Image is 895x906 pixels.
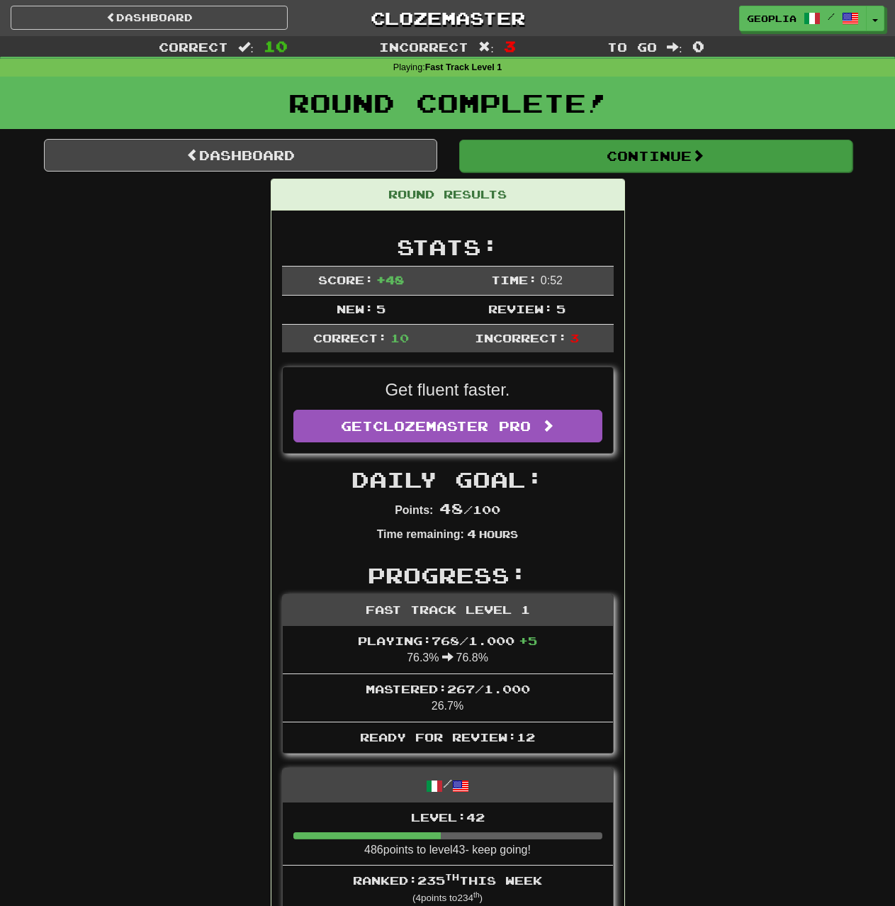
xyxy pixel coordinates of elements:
a: geoplia / [739,6,867,31]
p: Get fluent faster. [293,378,602,402]
span: 48 [439,500,463,517]
li: 76.3% 76.8% [283,626,613,674]
span: Review: [488,302,553,315]
span: / 100 [439,503,500,516]
span: Score: [318,273,373,286]
span: + 5 [519,634,537,647]
span: Mastered: 267 / 1.000 [366,682,530,695]
div: Round Results [271,179,624,211]
strong: Fast Track Level 1 [425,62,502,72]
strong: Points: [395,504,433,516]
li: 486 points to level 43 - keep going! [283,802,613,866]
div: / [283,768,613,802]
span: Incorrect: [475,331,567,345]
button: Continue [459,140,852,172]
span: 5 [556,302,565,315]
h2: Progress: [282,564,614,587]
a: Dashboard [11,6,288,30]
span: : [238,41,254,53]
span: 0 [692,38,704,55]
a: Dashboard [44,139,437,172]
span: 4 [467,527,476,540]
span: Correct: [313,331,387,345]
span: : [478,41,494,53]
sup: th [473,891,480,899]
span: Ready for Review: 12 [360,730,535,744]
a: GetClozemaster Pro [293,410,602,442]
a: Clozemaster [309,6,586,30]
sup: th [445,872,459,882]
small: ( 4 points to 234 ) [412,893,483,903]
span: 5 [376,302,385,315]
h1: Round Complete! [5,89,890,117]
small: Hours [479,528,518,540]
span: Correct [159,40,228,54]
span: 3 [504,38,516,55]
span: To go [607,40,657,54]
span: geoplia [747,12,797,25]
span: Ranked: 235 this week [353,873,542,887]
strong: Time remaining: [377,528,464,540]
span: + 48 [376,273,404,286]
span: Playing: 768 / 1.000 [358,634,537,647]
span: Level: 42 [411,810,485,824]
div: Fast Track Level 1 [283,595,613,626]
li: 26.7% [283,673,613,722]
span: 10 [390,331,409,345]
span: Time: [491,273,537,286]
span: 0 : 52 [541,274,563,286]
h2: Daily Goal: [282,468,614,491]
h2: Stats: [282,235,614,259]
span: New: [337,302,373,315]
span: 10 [264,38,288,55]
span: : [667,41,682,53]
span: Incorrect [379,40,468,54]
span: / [828,11,835,21]
span: Clozemaster Pro [373,418,531,434]
span: 3 [570,331,579,345]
